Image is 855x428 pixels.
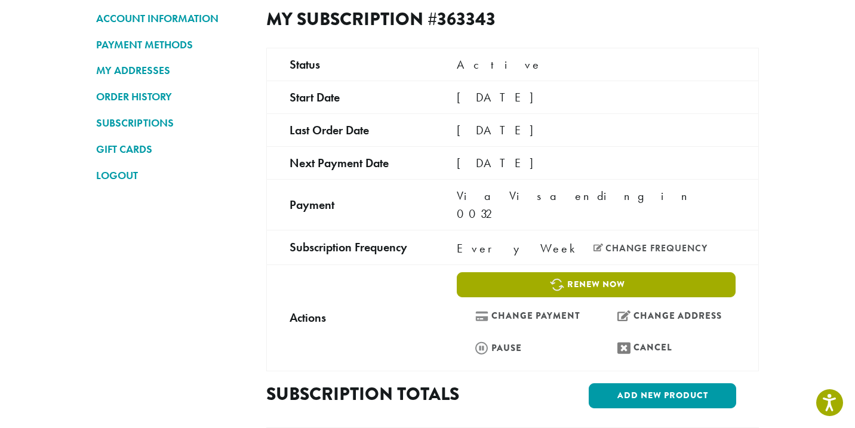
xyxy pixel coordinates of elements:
td: [DATE] [434,146,759,179]
td: Active [434,48,759,81]
span: Via Visa ending in 0032 [457,188,695,221]
a: ACCOUNT INFORMATION [96,8,248,29]
a: Pause [457,335,593,361]
td: Subscription Frequency [267,230,434,264]
td: Actions [267,264,434,371]
a: ORDER HISTORY [96,87,248,107]
a: Change address [599,303,736,329]
td: Status [267,48,434,81]
a: LOGOUT [96,165,248,186]
a: SUBSCRIPTIONS [96,113,248,133]
h2: My Subscription #363343 [266,8,503,30]
a: PAYMENT METHODS [96,35,248,55]
a: GIFT CARDS [96,139,248,159]
a: Change payment [457,303,593,329]
a: Add new product [589,383,736,408]
td: Last order date [267,113,434,146]
td: [DATE] [434,113,759,146]
td: [DATE] [434,81,759,113]
td: Next payment date [267,146,434,179]
a: Cancel [599,335,736,361]
td: Start date [267,81,434,113]
a: Renew now [457,272,736,297]
td: Payment [267,179,434,230]
a: MY ADDRESSES [96,60,248,81]
h2: Subscription totals [266,383,503,405]
a: Change frequency [593,244,708,253]
span: Every Week [457,239,582,257]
